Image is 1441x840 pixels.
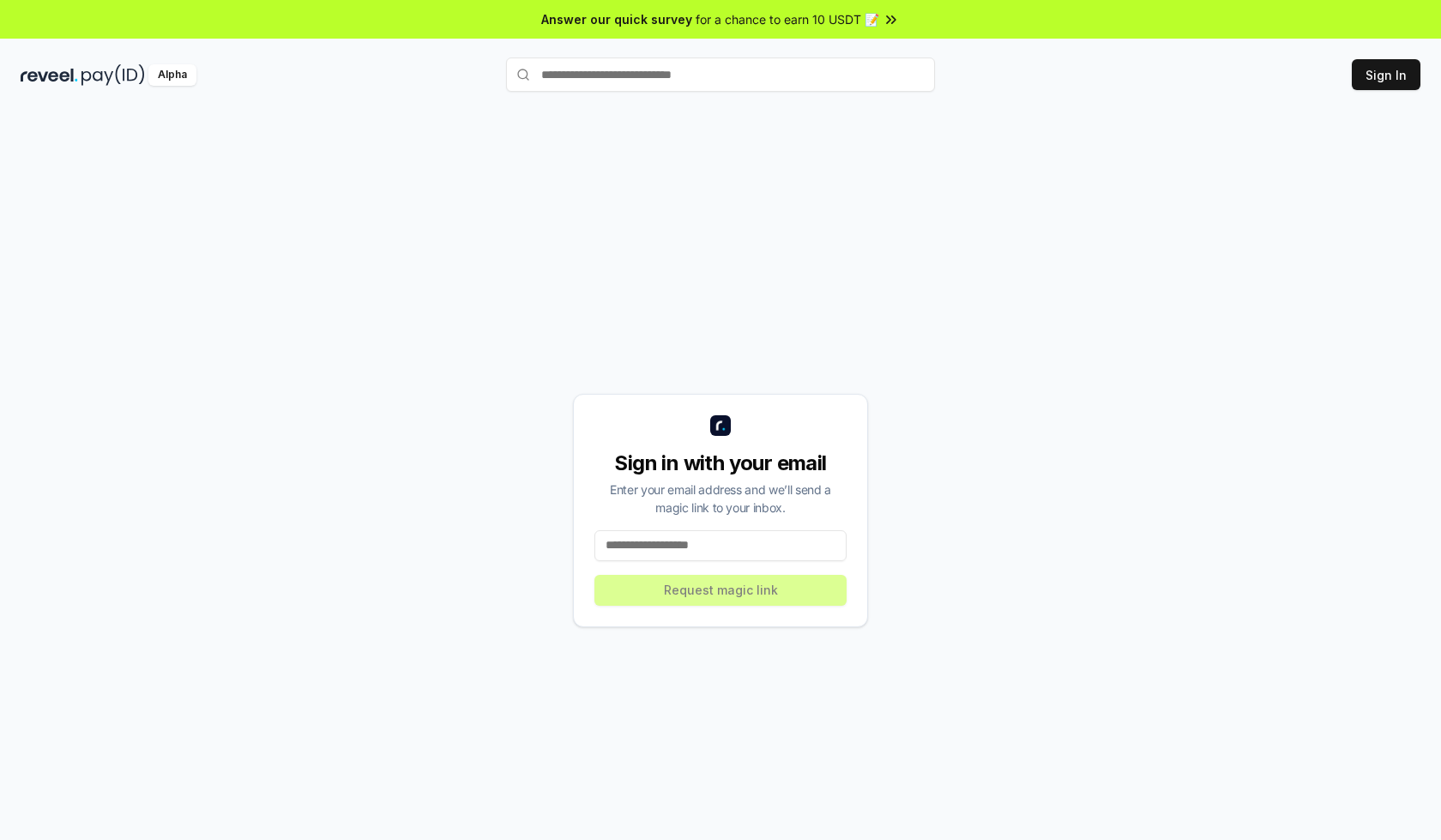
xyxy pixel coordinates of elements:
[696,10,879,28] span: for a chance to earn 10 USDT 📝
[594,450,847,477] div: Sign in with your email
[710,415,731,436] img: logo_small
[1352,59,1420,90] button: Sign In
[81,64,145,86] img: pay_id
[594,480,847,517] div: Enter your email address and we’ll send a magic link to your inbox.
[541,10,692,28] span: Answer our quick survey
[148,64,196,86] div: Alpha
[21,64,78,86] img: reveel_dark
